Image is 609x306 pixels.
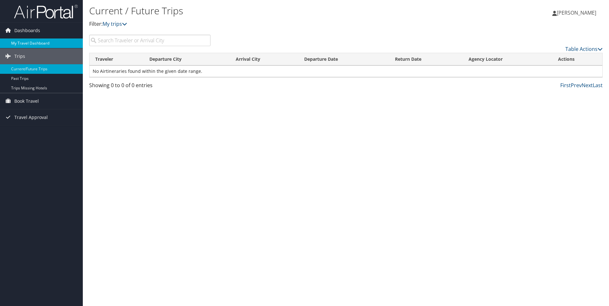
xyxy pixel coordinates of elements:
[557,9,596,16] span: [PERSON_NAME]
[298,53,389,66] th: Departure Date: activate to sort column descending
[14,23,40,38] span: Dashboards
[90,66,602,77] td: No Airtineraries found within the given date range.
[571,82,582,89] a: Prev
[552,53,602,66] th: Actions
[90,53,144,66] th: Traveler: activate to sort column ascending
[552,3,603,22] a: [PERSON_NAME]
[103,20,127,27] a: My trips
[14,109,48,125] span: Travel Approval
[144,53,230,66] th: Departure City: activate to sort column ascending
[560,82,571,89] a: First
[89,4,432,17] h1: Current / Future Trips
[89,81,211,92] div: Showing 0 to 0 of 0 entries
[14,4,78,19] img: airportal-logo.png
[463,53,552,66] th: Agency Locator: activate to sort column ascending
[389,53,463,66] th: Return Date: activate to sort column ascending
[230,53,298,66] th: Arrival City: activate to sort column ascending
[89,35,211,46] input: Search Traveler or Arrival City
[593,82,603,89] a: Last
[14,93,39,109] span: Book Travel
[89,20,432,28] p: Filter:
[582,82,593,89] a: Next
[14,48,25,64] span: Trips
[565,45,603,52] a: Table Actions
